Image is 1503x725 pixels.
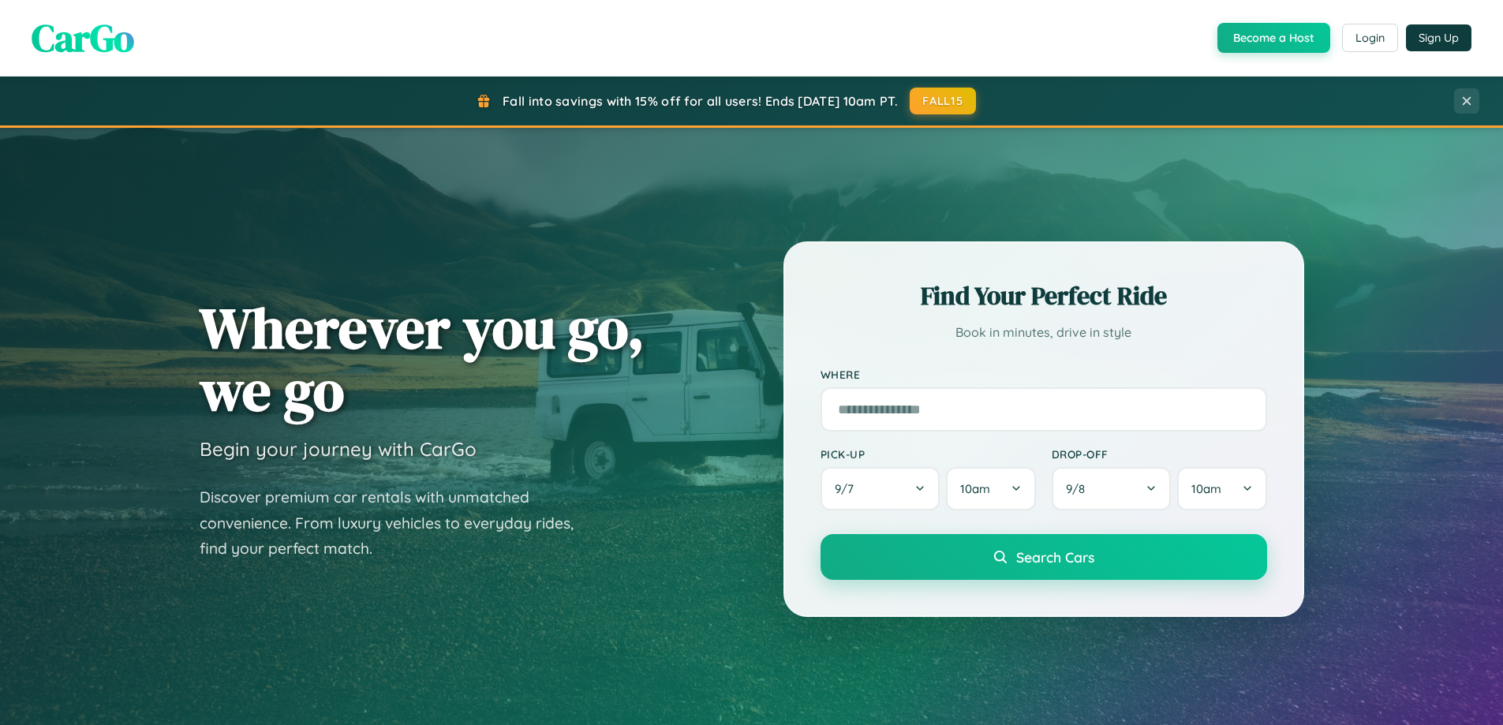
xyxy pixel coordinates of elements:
[200,437,477,461] h3: Begin your journey with CarGo
[821,534,1267,580] button: Search Cars
[1052,467,1172,510] button: 9/8
[200,297,645,421] h1: Wherever you go, we go
[32,12,134,64] span: CarGo
[821,368,1267,381] label: Where
[1177,467,1266,510] button: 10am
[821,447,1036,461] label: Pick-up
[503,93,898,109] span: Fall into savings with 15% off for all users! Ends [DATE] 10am PT.
[946,467,1035,510] button: 10am
[821,467,940,510] button: 9/7
[1342,24,1398,52] button: Login
[835,481,862,496] span: 9 / 7
[1052,447,1267,461] label: Drop-off
[821,321,1267,344] p: Book in minutes, drive in style
[200,484,594,562] p: Discover premium car rentals with unmatched convenience. From luxury vehicles to everyday rides, ...
[1217,23,1330,53] button: Become a Host
[1406,24,1471,51] button: Sign Up
[821,278,1267,313] h2: Find Your Perfect Ride
[960,481,990,496] span: 10am
[1191,481,1221,496] span: 10am
[1016,548,1094,566] span: Search Cars
[1066,481,1093,496] span: 9 / 8
[910,88,976,114] button: FALL15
